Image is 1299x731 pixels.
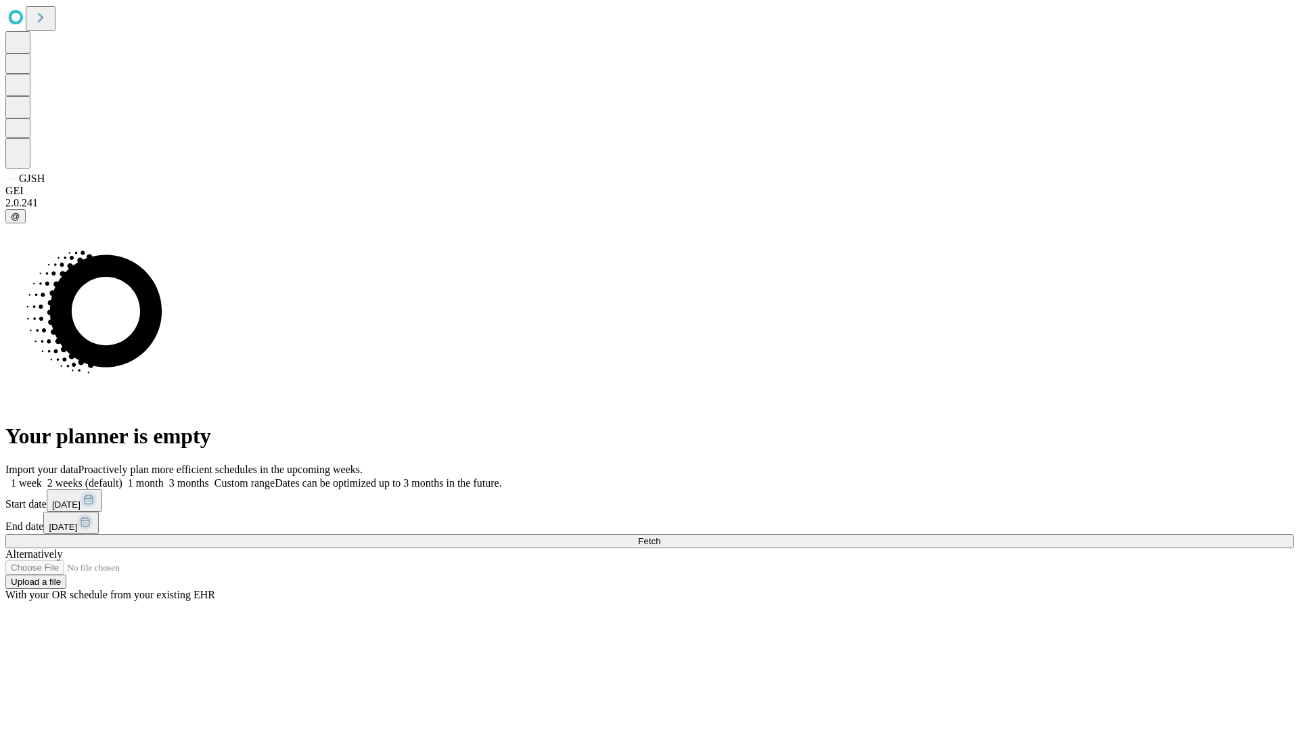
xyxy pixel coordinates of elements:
span: Import your data [5,464,78,475]
div: Start date [5,489,1294,512]
span: Proactively plan more efficient schedules in the upcoming weeks. [78,464,363,475]
span: Dates can be optimized up to 3 months in the future. [275,477,501,489]
span: Fetch [638,536,660,546]
h1: Your planner is empty [5,424,1294,449]
span: Alternatively [5,548,62,560]
div: 2.0.241 [5,197,1294,209]
div: End date [5,512,1294,534]
span: Custom range [214,477,275,489]
span: @ [11,211,20,221]
button: Upload a file [5,575,66,589]
span: 1 week [11,477,42,489]
span: 1 month [128,477,164,489]
span: 3 months [169,477,209,489]
span: With your OR schedule from your existing EHR [5,589,215,600]
div: GEI [5,185,1294,197]
button: @ [5,209,26,223]
span: [DATE] [52,500,81,510]
span: 2 weeks (default) [47,477,122,489]
span: [DATE] [49,522,77,532]
button: [DATE] [47,489,102,512]
span: GJSH [19,173,45,184]
button: [DATE] [43,512,99,534]
button: Fetch [5,534,1294,548]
